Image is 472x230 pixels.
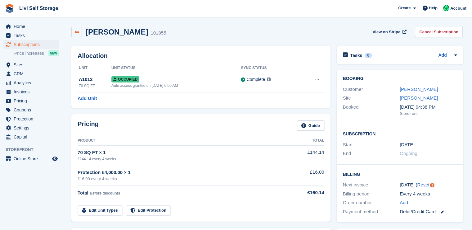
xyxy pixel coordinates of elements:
span: Analytics [14,78,51,87]
th: Total [286,136,324,146]
div: Payment method [343,208,400,215]
div: Customer [343,86,400,93]
th: Sync Status [241,63,299,73]
div: Next invoice [343,181,400,189]
span: Settings [14,124,51,132]
a: menu [3,69,59,78]
a: Add [400,199,408,206]
div: [DATE] 04:38 PM [400,104,457,111]
span: Ongoing [400,151,417,156]
a: Livi Self Storage [17,3,61,13]
a: View on Stripe [370,27,408,37]
span: Online Store [14,154,51,163]
a: Edit Protection [126,205,171,216]
span: Create [398,5,411,11]
a: menu [3,40,59,49]
h2: Allocation [78,52,324,59]
span: Before discounts [90,191,120,195]
div: £144.14 every 4 weeks [78,156,286,162]
h2: Tasks [350,53,362,58]
img: stora-icon-8386f47178a22dfd0bd8f6a31ec36ba5ce8667c1dd55bd0f319d3a0aa187defe.svg [5,4,14,13]
td: £16.00 [286,165,324,185]
span: CRM [14,69,51,78]
span: Tasks [14,31,51,40]
span: Invoices [14,87,51,96]
div: A1012 [79,76,111,83]
span: Total [78,190,88,195]
span: Protection [14,115,51,123]
div: Complete [246,76,265,83]
span: Coupons [14,106,51,114]
div: NEW [48,50,59,56]
h2: Subscription [343,130,457,137]
span: Account [450,5,466,12]
span: Price increases [14,50,44,56]
div: Tooltip anchor [429,182,435,188]
a: menu [3,115,59,123]
a: Price increases NEW [14,50,59,57]
td: £144.14 [286,145,324,165]
img: Joe Robertson [443,5,449,11]
span: Capital [14,133,51,141]
h2: Pricing [78,120,99,131]
div: 0 [365,53,372,58]
div: Start [343,141,400,148]
a: menu [3,60,59,69]
div: £160.14 [286,189,324,196]
span: Occupied [111,76,139,82]
img: icon-info-grey-7440780725fd019a000dd9b08b2336e03edf1995a4989e88bcd33f0948082b44.svg [267,77,271,81]
time: 2025-08-18 00:00:00 UTC [400,141,414,148]
a: menu [3,106,59,114]
a: Add Unit [78,95,97,102]
th: Unit [78,63,111,73]
a: [PERSON_NAME] [400,87,438,92]
div: Site [343,95,400,102]
a: menu [3,78,59,87]
span: Home [14,22,51,31]
th: Unit Status [111,63,241,73]
a: Add [438,52,447,59]
span: Subscriptions [14,40,51,49]
a: menu [3,154,59,163]
a: menu [3,22,59,31]
span: Storefront [6,147,62,153]
div: Every 4 weeks [400,190,457,198]
a: Edit Unit Types [78,205,122,216]
div: Auto access granted on [DATE] 6:00 AM [111,83,241,88]
div: Order number [343,199,400,206]
div: [DATE] ( ) [400,181,457,189]
div: End [343,150,400,157]
div: Billing period [343,190,400,198]
span: Help [429,5,438,11]
div: Protection £4,000.00 × 1 [78,169,286,176]
a: Preview store [51,155,59,162]
div: Booked [343,104,400,117]
a: menu [3,124,59,132]
th: Product [78,136,286,146]
a: Cancel Subscription [415,27,463,37]
div: 70 SQ FT × 1 [78,149,286,156]
div: 70 SQ FT [79,83,111,89]
div: £16.00 every 4 weeks [78,176,286,182]
span: View on Stripe [373,29,400,35]
h2: Billing [343,171,457,177]
a: menu [3,96,59,105]
a: Guide [297,120,324,131]
div: Debit/Credit Card [400,208,457,215]
a: [PERSON_NAME] [400,95,438,101]
span: Pricing [14,96,51,105]
a: Reset [417,182,429,187]
div: Storefront [400,110,457,117]
a: menu [3,31,59,40]
a: menu [3,87,59,96]
h2: [PERSON_NAME] [86,28,148,36]
a: menu [3,133,59,141]
span: Sites [14,60,51,69]
h2: Booking [343,76,457,81]
div: 101855 [151,30,166,37]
